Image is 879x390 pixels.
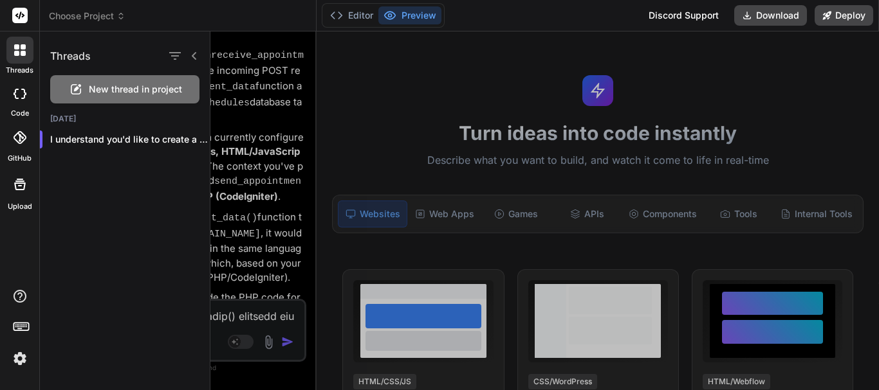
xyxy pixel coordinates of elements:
[50,133,210,146] p: I understand you'd like to create a `rec...
[641,5,726,26] div: Discord Support
[89,83,182,96] span: New thread in project
[325,6,378,24] button: Editor
[734,5,807,26] button: Download
[11,108,29,119] label: code
[49,10,125,22] span: Choose Project
[8,153,32,164] label: GitHub
[9,348,31,369] img: settings
[8,201,32,212] label: Upload
[40,114,210,124] h2: [DATE]
[378,6,441,24] button: Preview
[50,48,91,64] h1: Threads
[815,5,873,26] button: Deploy
[6,65,33,76] label: threads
